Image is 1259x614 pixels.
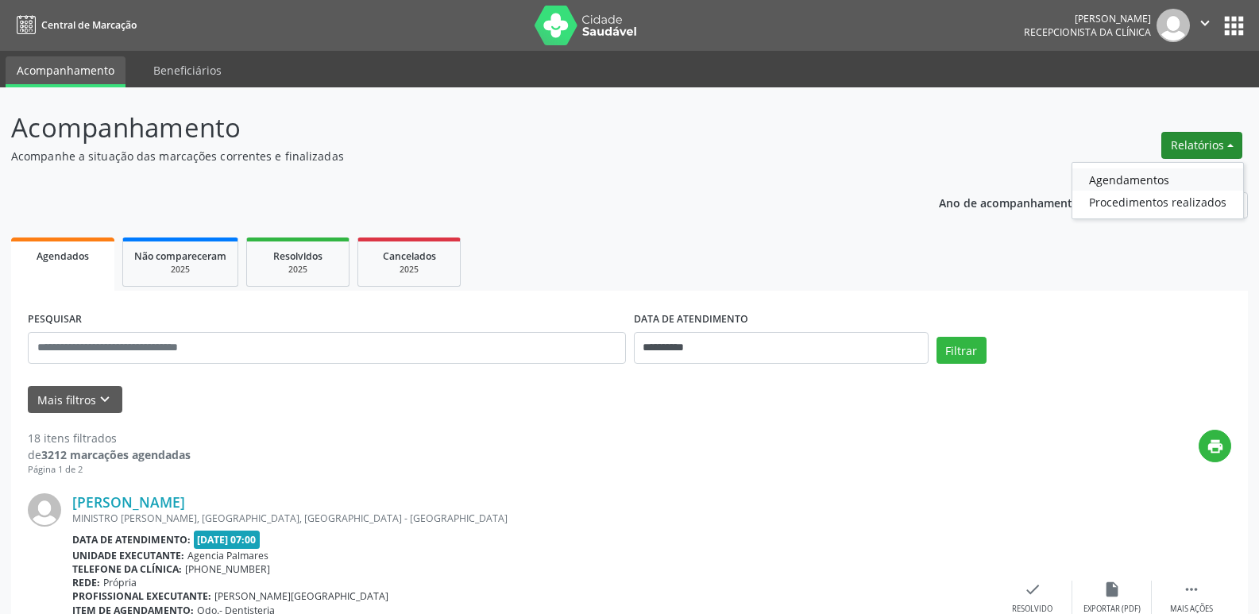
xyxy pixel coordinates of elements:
[11,12,137,38] a: Central de Marcação
[383,249,436,263] span: Cancelados
[134,249,226,263] span: Não compareceram
[1024,12,1151,25] div: [PERSON_NAME]
[634,307,748,332] label: DATA DE ATENDIMENTO
[214,589,388,603] span: [PERSON_NAME][GEOGRAPHIC_DATA]
[937,337,987,364] button: Filtrar
[72,512,993,525] div: MINISTRO [PERSON_NAME], [GEOGRAPHIC_DATA], [GEOGRAPHIC_DATA] - [GEOGRAPHIC_DATA]
[37,249,89,263] span: Agendados
[1072,162,1244,219] ul: Relatórios
[103,576,137,589] span: Própria
[72,589,211,603] b: Profissional executante:
[28,493,61,527] img: img
[28,463,191,477] div: Página 1 de 2
[28,430,191,446] div: 18 itens filtrados
[258,264,338,276] div: 2025
[1220,12,1248,40] button: apps
[1196,14,1214,32] i: 
[11,148,877,164] p: Acompanhe a situação das marcações correntes e finalizadas
[1024,581,1041,598] i: check
[1024,25,1151,39] span: Recepcionista da clínica
[41,18,137,32] span: Central de Marcação
[1183,581,1200,598] i: 
[1199,430,1231,462] button: print
[194,531,261,549] span: [DATE] 07:00
[28,307,82,332] label: PESQUISAR
[1103,581,1121,598] i: insert_drive_file
[72,576,100,589] b: Rede:
[11,108,877,148] p: Acompanhamento
[1072,191,1243,213] a: Procedimentos realizados
[72,549,184,562] b: Unidade executante:
[142,56,233,84] a: Beneficiários
[187,549,268,562] span: Agencia Palmares
[28,386,122,414] button: Mais filtroskeyboard_arrow_down
[369,264,449,276] div: 2025
[72,533,191,546] b: Data de atendimento:
[6,56,126,87] a: Acompanhamento
[134,264,226,276] div: 2025
[1072,168,1243,191] a: Agendamentos
[273,249,322,263] span: Resolvidos
[1190,9,1220,42] button: 
[41,447,191,462] strong: 3212 marcações agendadas
[96,391,114,408] i: keyboard_arrow_down
[1161,132,1242,159] button: Relatórios
[185,562,270,576] span: [PHONE_NUMBER]
[939,192,1079,212] p: Ano de acompanhamento
[72,493,185,511] a: [PERSON_NAME]
[28,446,191,463] div: de
[72,562,182,576] b: Telefone da clínica:
[1207,438,1224,455] i: print
[1157,9,1190,42] img: img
